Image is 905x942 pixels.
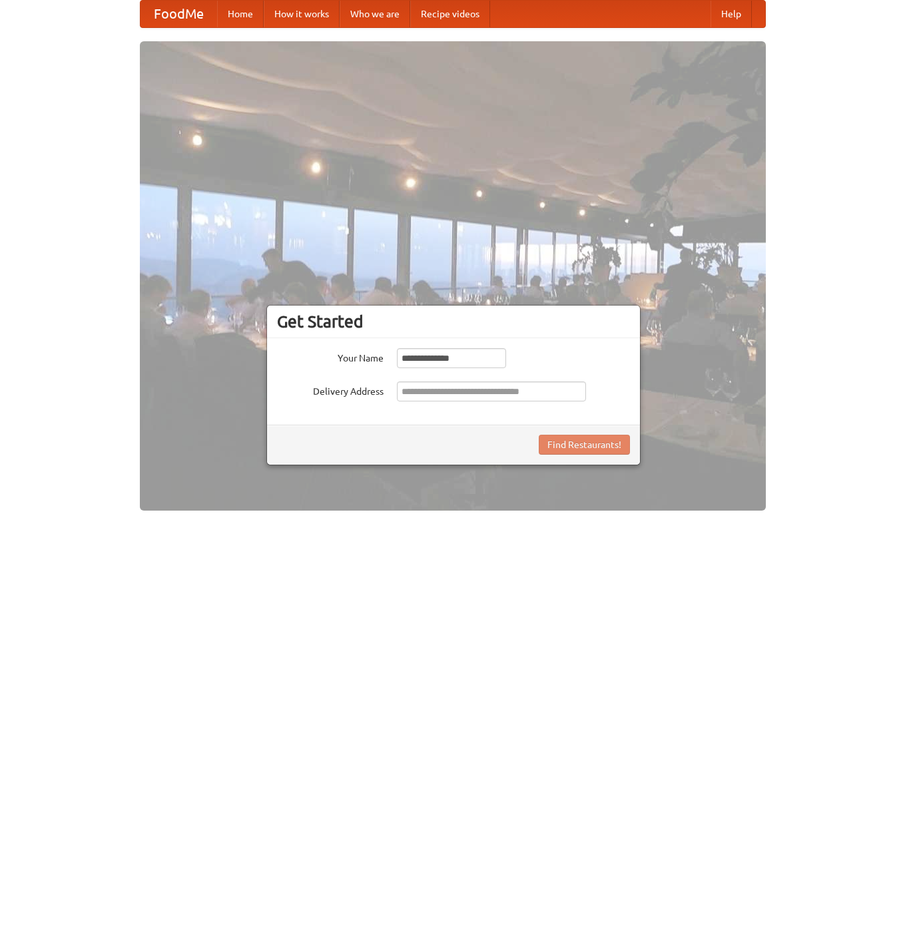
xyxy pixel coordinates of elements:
[711,1,752,27] a: Help
[264,1,340,27] a: How it works
[277,348,384,365] label: Your Name
[410,1,490,27] a: Recipe videos
[340,1,410,27] a: Who we are
[277,312,630,332] h3: Get Started
[141,1,217,27] a: FoodMe
[539,435,630,455] button: Find Restaurants!
[277,381,384,398] label: Delivery Address
[217,1,264,27] a: Home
